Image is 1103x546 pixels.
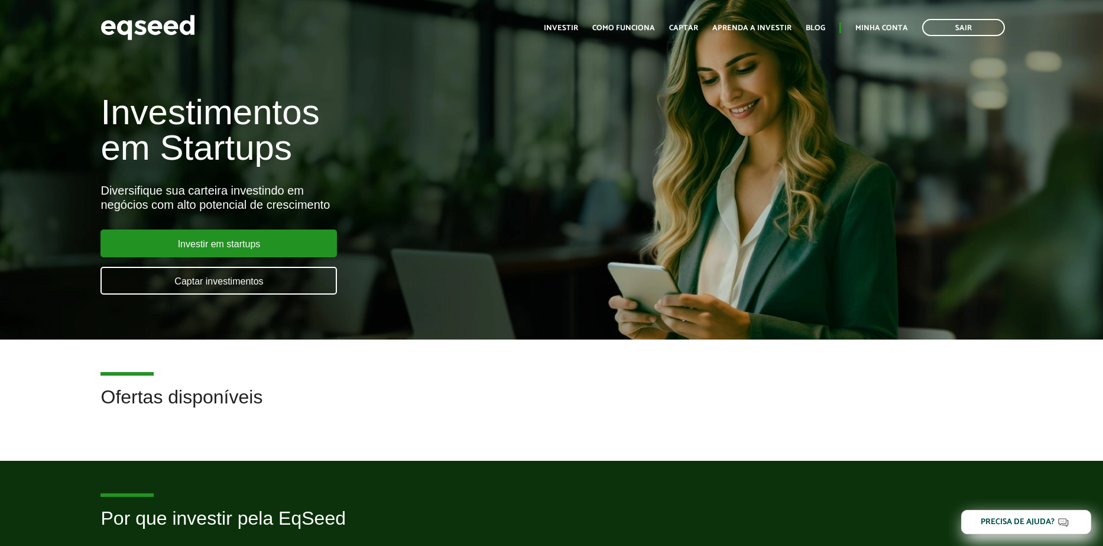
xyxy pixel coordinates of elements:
[544,24,578,32] a: Investir
[592,24,655,32] a: Como funciona
[100,12,195,43] img: EqSeed
[712,24,791,32] a: Aprenda a investir
[100,95,634,166] h1: Investimentos em Startups
[922,19,1005,36] a: Sair
[100,183,634,212] div: Diversifique sua carteira investindo em negócios com alto potencial de crescimento
[806,24,825,32] a: Blog
[100,230,337,257] a: Investir em startups
[100,387,1002,425] h2: Ofertas disponíveis
[669,24,698,32] a: Captar
[855,24,908,32] a: Minha conta
[100,267,337,295] a: Captar investimentos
